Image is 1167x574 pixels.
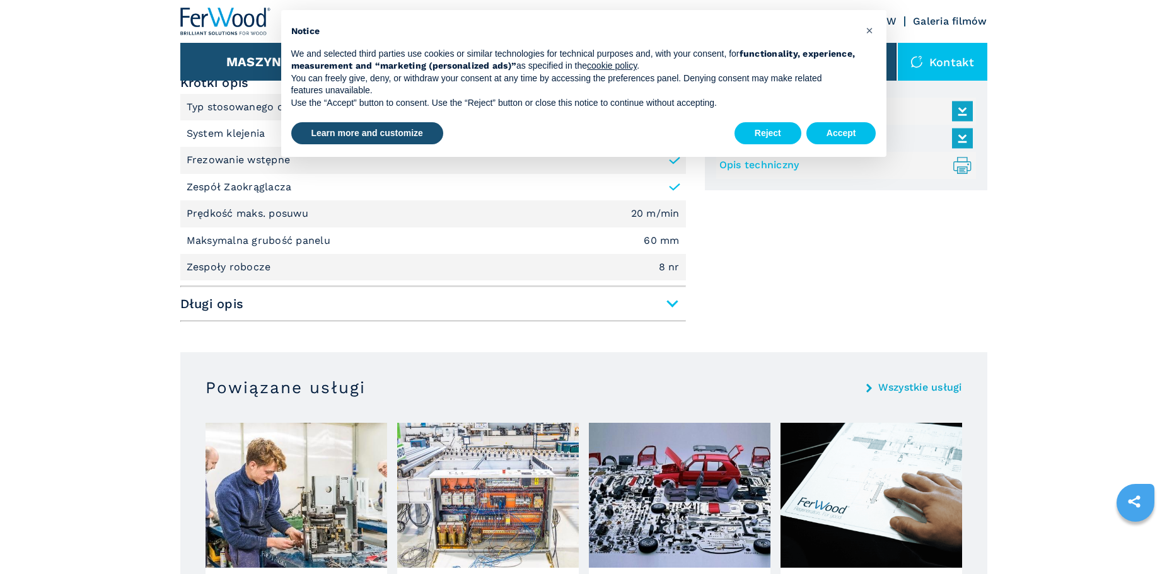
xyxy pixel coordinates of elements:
[206,423,387,568] img: image
[397,423,579,568] img: image
[589,423,770,568] img: image
[187,260,274,274] p: Zespoły robocze
[187,100,322,114] p: Typ stosowanego obrzeża
[866,23,873,38] span: ×
[291,25,856,38] h2: Notice
[180,94,686,281] div: Krótki opis
[226,54,290,69] button: Maszyny
[187,153,291,167] p: Frezowanie wstępne
[860,20,880,40] button: Close this notice
[187,127,269,141] p: System klejenia
[291,72,856,97] p: You can freely give, deny, or withdraw your consent at any time by accessing the preferences pane...
[910,55,923,68] img: Kontakt
[587,60,637,71] a: cookie policy
[180,8,271,35] img: Ferwood
[1118,486,1150,517] a: sharethis
[806,122,876,145] button: Accept
[187,207,312,221] p: Prędkość maks. posuwu
[206,377,366,398] h3: Powiązane usługi
[644,236,679,246] em: 60 mm
[187,234,334,248] p: Maksymalna grubość panelu
[913,15,987,27] a: Galeria filmów
[180,71,686,94] span: Krótki opis
[719,155,967,176] a: Opis techniczny
[291,97,856,110] p: Use the “Accept” button to consent. Use the “Reject” button or close this notice to continue with...
[878,382,962,393] a: Wszystkie usługi
[180,292,686,315] span: Długi opis
[781,423,962,568] img: image
[659,262,680,272] em: 8 nr
[1113,517,1158,565] iframe: Chat
[719,101,967,122] a: Layout
[187,180,292,194] p: Zespół Zaokrąglacza
[631,209,680,219] em: 20 m/min
[734,122,801,145] button: Reject
[898,43,987,81] div: Kontakt
[291,48,856,72] p: We and selected third parties use cookies or similar technologies for technical purposes and, wit...
[291,122,443,145] button: Learn more and customize
[291,49,856,71] strong: functionality, experience, measurement and “marketing (personalized ads)”
[719,128,967,149] a: Obrazy zip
